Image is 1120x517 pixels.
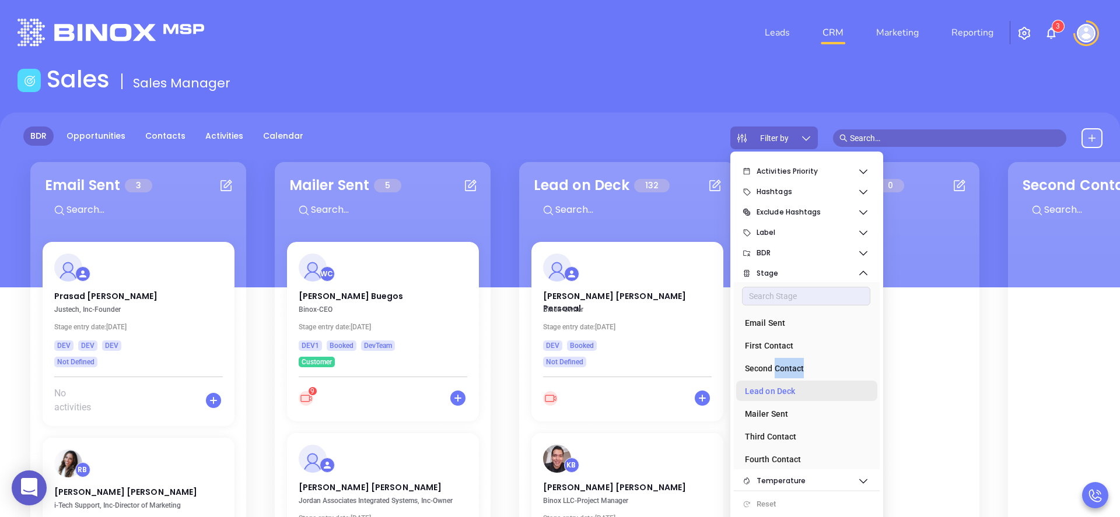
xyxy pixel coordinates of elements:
[54,290,223,296] p: Prasad [PERSON_NAME]
[850,132,1060,145] input: Search…
[745,334,862,357] div: First Contact
[745,425,862,448] div: Third Contact
[757,241,857,265] span: BDR
[757,180,857,203] span: Hashtags
[745,402,862,425] div: Mailer Sent
[760,21,794,44] a: Leads
[198,126,250,146] a: Activities
[947,21,998,44] a: Reporting
[745,357,862,380] div: Second Contact
[310,202,485,217] input: Search...
[818,21,848,44] a: CRM
[570,339,594,352] span: Booked
[877,179,904,192] span: 0
[871,21,923,44] a: Marketing
[54,323,229,331] p: Wed 4/23/2025
[299,445,327,473] img: profile
[47,65,110,93] h1: Sales
[299,481,467,487] p: [PERSON_NAME] [PERSON_NAME]
[23,126,54,146] a: BDR
[543,305,718,314] p: Binox - Owner
[54,386,105,414] span: No activities
[546,339,559,352] span: DEV
[299,305,474,314] p: Binox - CEO
[757,160,857,183] span: Activities Priority
[839,134,848,142] span: search
[310,387,314,395] span: 9
[543,254,571,282] img: profile
[554,202,729,217] input: Search...
[757,262,857,285] span: Stage
[634,179,670,192] span: 132
[760,134,789,142] span: Filter by
[302,339,319,352] span: DEV1
[138,126,192,146] a: Contacts
[564,458,579,473] div: Kevin Barrientos
[57,339,71,352] span: DEV
[546,356,583,368] span: Not Defined
[534,175,629,196] div: Lead on Deck
[299,323,474,331] p: Wed 4/30/2025
[1052,20,1064,32] sup: 3
[81,339,94,352] span: DEV
[745,311,862,335] div: Email Sent
[745,448,862,471] div: Fourth Contact
[543,445,571,473] img: profile
[57,356,94,368] span: Not Defined
[75,462,90,477] div: Raul Batres
[543,497,718,505] p: Binox LLC - Project Manager
[1044,26,1058,40] img: iconNotification
[330,339,353,352] span: Booked
[364,339,392,352] span: DevTeam
[43,242,235,367] a: profile Prasad [PERSON_NAME] Justech, Inc-FounderStage entry date:[DATE]DEVDEVDEVNot Defined
[289,175,369,196] div: Mailer Sent
[60,126,132,146] a: Opportunities
[757,493,868,516] div: Reset
[757,221,857,244] span: Label
[65,202,240,217] input: Search...
[531,242,723,367] a: profile [PERSON_NAME] [PERSON_NAME] Personal Binox-OwnerStage entry date:[DATE]DEVBookedNot Defined
[105,339,118,352] span: DEV
[799,202,974,217] input: Search...
[17,19,204,46] img: logo
[745,379,862,403] div: Lead on Deck
[299,290,467,296] p: [PERSON_NAME] Buegos
[742,287,870,305] input: Search Stage
[757,201,857,224] span: Exclude Hashtags
[374,179,401,192] span: 5
[543,323,718,331] p: Mon 5/12/2025
[543,290,712,296] p: [PERSON_NAME] [PERSON_NAME] Personal
[1017,26,1031,40] img: iconSetting
[54,501,229,509] p: i-Tech Support, Inc - Director of Marketing
[45,175,120,196] div: Email Sent
[54,486,223,492] p: [PERSON_NAME] [PERSON_NAME]
[125,179,152,192] span: 3
[1077,24,1095,43] img: user
[54,254,82,282] img: profile
[543,481,712,487] p: [PERSON_NAME] [PERSON_NAME]
[1056,22,1060,30] span: 3
[133,74,230,92] span: Sales Manager
[302,356,332,368] span: Customer
[320,266,335,282] div: Walter Contreras
[299,254,327,282] img: profile
[309,387,317,395] sup: 9
[287,242,479,367] a: profileWalter Contreras[PERSON_NAME] Buegos Binox-CEOStage entry date:[DATE]DEV1BookedDevTeamCust...
[757,469,857,493] span: Temperature
[256,126,310,146] a: Calendar
[54,449,82,477] img: profile
[54,305,229,314] p: Justech, Inc - Founder
[299,497,474,505] p: Jordan Associates Integrated Systems, Inc - Owner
